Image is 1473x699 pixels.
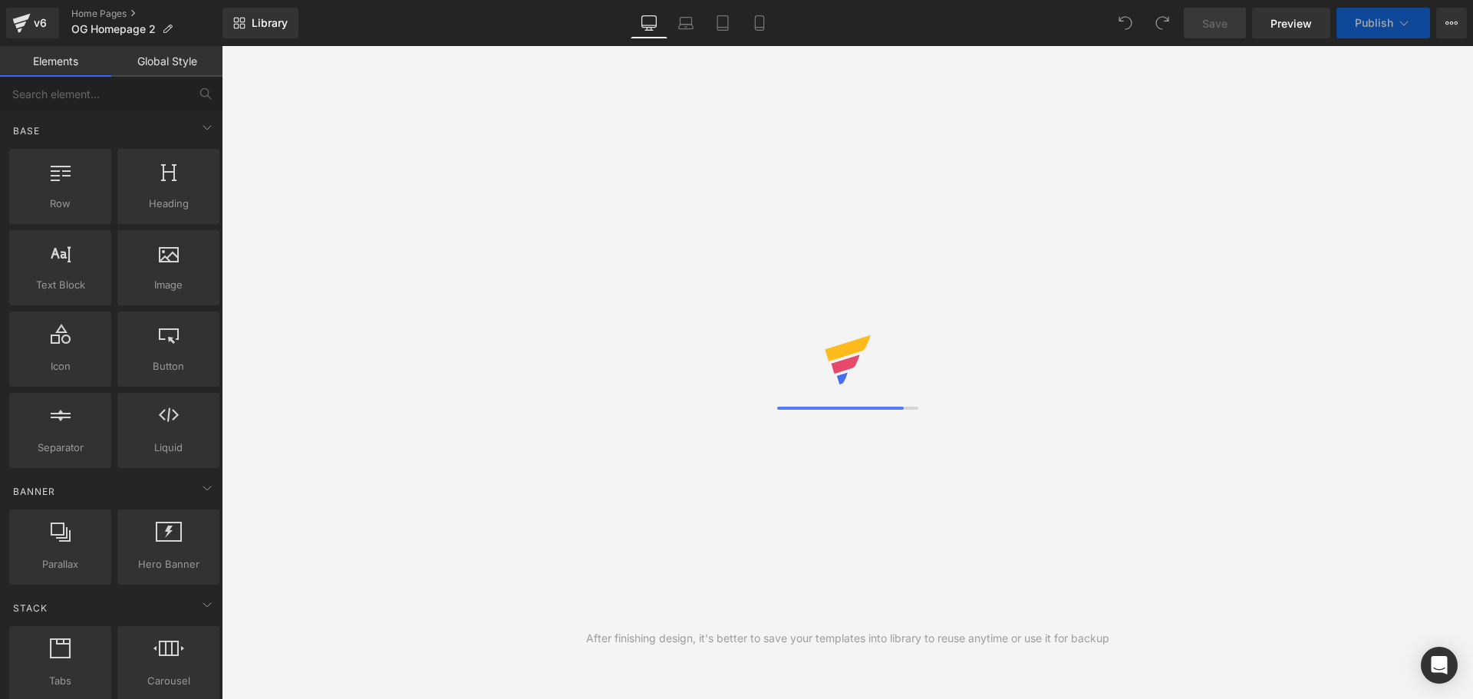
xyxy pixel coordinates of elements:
button: Undo [1110,8,1141,38]
a: Home Pages [71,8,222,20]
span: Publish [1355,17,1393,29]
a: Laptop [667,8,704,38]
span: Row [14,196,107,212]
div: v6 [31,13,50,33]
span: Base [12,124,41,138]
span: Heading [122,196,215,212]
span: OG Homepage 2 [71,23,156,35]
button: More [1436,8,1467,38]
span: Tabs [14,673,107,689]
span: Save [1202,15,1227,31]
a: Mobile [741,8,778,38]
button: Publish [1336,8,1430,38]
span: Image [122,277,215,293]
span: Parallax [14,556,107,572]
span: Carousel [122,673,215,689]
span: Library [252,16,288,30]
span: Stack [12,601,49,615]
div: Open Intercom Messenger [1421,647,1458,684]
span: Separator [14,440,107,456]
span: Banner [12,484,57,499]
span: Hero Banner [122,556,215,572]
span: Icon [14,358,107,374]
span: Preview [1270,15,1312,31]
a: Desktop [631,8,667,38]
span: Text Block [14,277,107,293]
div: After finishing design, it's better to save your templates into library to reuse anytime or use i... [586,630,1109,647]
a: v6 [6,8,59,38]
span: Liquid [122,440,215,456]
a: Tablet [704,8,741,38]
a: Global Style [111,46,222,77]
a: Preview [1252,8,1330,38]
a: New Library [222,8,298,38]
span: Button [122,358,215,374]
button: Redo [1147,8,1178,38]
